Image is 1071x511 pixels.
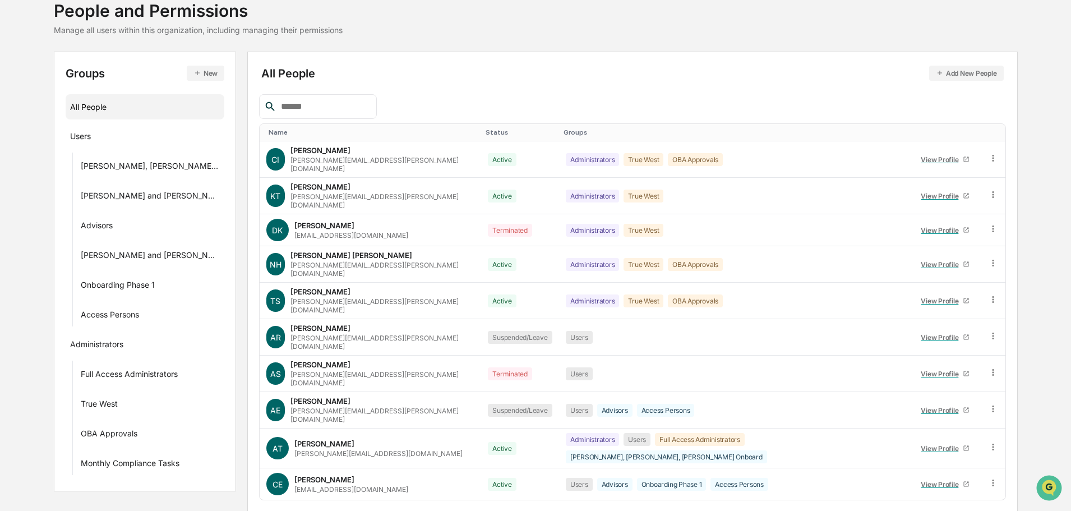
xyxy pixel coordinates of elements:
div: Toggle SortBy [564,128,905,136]
div: [PERSON_NAME] and [PERSON_NAME] Onboarding [81,250,220,264]
div: [PERSON_NAME] [290,287,350,296]
img: Tammy Steffen [11,172,29,190]
div: Terminated [488,367,532,380]
div: [PERSON_NAME] [294,439,354,448]
a: View Profile [916,292,975,310]
span: Attestations [93,229,139,241]
div: [PERSON_NAME][EMAIL_ADDRESS][DOMAIN_NAME] [294,449,463,458]
div: Access Persons [637,404,695,417]
div: Administrators [566,258,620,271]
div: Users [566,478,593,491]
img: Tammy Steffen [11,142,29,160]
div: Active [488,190,516,202]
div: [PERSON_NAME], [PERSON_NAME], [PERSON_NAME] Onboard [566,450,767,463]
span: [DATE] [99,153,122,162]
a: View Profile [916,151,975,168]
div: View Profile [921,333,963,342]
div: [PERSON_NAME] [290,182,350,191]
div: Terminated [488,224,532,237]
div: View Profile [921,370,963,378]
div: Advisors [81,220,113,234]
a: View Profile [916,402,975,419]
div: 🖐️ [11,231,20,240]
div: True West [624,224,663,237]
div: View Profile [921,297,963,305]
div: Users [566,404,593,417]
span: Preclearance [22,229,72,241]
div: OBA Approvals [81,429,137,442]
a: View Profile [916,365,975,383]
div: [EMAIL_ADDRESS][DOMAIN_NAME] [294,485,408,494]
div: Toggle SortBy [990,128,1001,136]
a: View Profile [916,187,975,205]
div: [PERSON_NAME] [PERSON_NAME] [290,251,412,260]
div: [PERSON_NAME][EMAIL_ADDRESS][PERSON_NAME][DOMAIN_NAME] [290,297,475,314]
div: Active [488,258,516,271]
div: [PERSON_NAME] [290,146,350,155]
div: Access Persons [81,310,139,323]
div: [PERSON_NAME] [294,221,354,230]
div: Toggle SortBy [269,128,477,136]
div: True West [624,258,663,271]
div: Users [70,131,91,145]
div: [PERSON_NAME][EMAIL_ADDRESS][PERSON_NAME][DOMAIN_NAME] [290,192,475,209]
span: [PERSON_NAME] [35,153,91,162]
span: • [93,153,97,162]
div: View Profile [921,406,963,415]
div: OBA Approvals [668,294,723,307]
a: View Profile [916,476,975,493]
div: View Profile [921,226,963,234]
div: Manage all users within this organization, including managing their permissions [54,25,343,35]
div: OBA Approvals [668,258,723,271]
div: [PERSON_NAME][EMAIL_ADDRESS][PERSON_NAME][DOMAIN_NAME] [290,156,475,173]
div: [PERSON_NAME] [290,360,350,369]
span: • [93,183,97,192]
a: 🔎Data Lookup [7,246,75,266]
a: 🗄️Attestations [77,225,144,245]
div: 🔎 [11,252,20,261]
div: [PERSON_NAME] and [PERSON_NAME] Onboarding [81,191,220,204]
div: [PERSON_NAME][EMAIL_ADDRESS][PERSON_NAME][DOMAIN_NAME] [290,370,475,387]
div: View Profile [921,155,963,164]
div: Toggle SortBy [486,128,554,136]
span: AT [273,444,283,453]
div: All People [261,66,1004,81]
div: Full Access Administrators [81,369,178,383]
a: 🖐️Preclearance [7,225,77,245]
span: AE [270,406,280,415]
div: Administrators [566,294,620,307]
span: CI [271,155,279,164]
span: Data Lookup [22,251,71,262]
div: True West [624,294,663,307]
span: AS [270,369,281,379]
div: 🗄️ [81,231,90,240]
div: [PERSON_NAME][EMAIL_ADDRESS][PERSON_NAME][DOMAIN_NAME] [290,334,475,351]
div: View Profile [921,480,963,489]
div: True West [81,399,118,412]
p: How can we help? [11,24,204,42]
div: Advisors [597,404,633,417]
a: View Profile [916,440,975,457]
div: Users [624,433,650,446]
span: [DATE] [99,183,122,192]
span: NH [270,260,281,269]
div: Administrators [566,153,620,166]
div: [PERSON_NAME][EMAIL_ADDRESS][PERSON_NAME][DOMAIN_NAME] [290,261,475,278]
div: [EMAIL_ADDRESS][DOMAIN_NAME] [294,231,408,240]
div: All People [70,98,220,116]
span: KT [270,191,280,201]
div: View Profile [921,444,963,453]
a: View Profile [916,329,975,346]
div: Monthly Compliance Tasks [81,458,179,472]
div: View Profile [921,192,963,200]
button: See all [174,122,204,136]
div: Start new chat [50,86,184,97]
img: 8933085812038_c878075ebb4cc5468115_72.jpg [24,86,44,106]
div: True West [624,153,663,166]
span: DK [272,225,283,235]
a: View Profile [916,222,975,239]
button: Add New People [929,66,1004,81]
span: CE [273,480,283,489]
